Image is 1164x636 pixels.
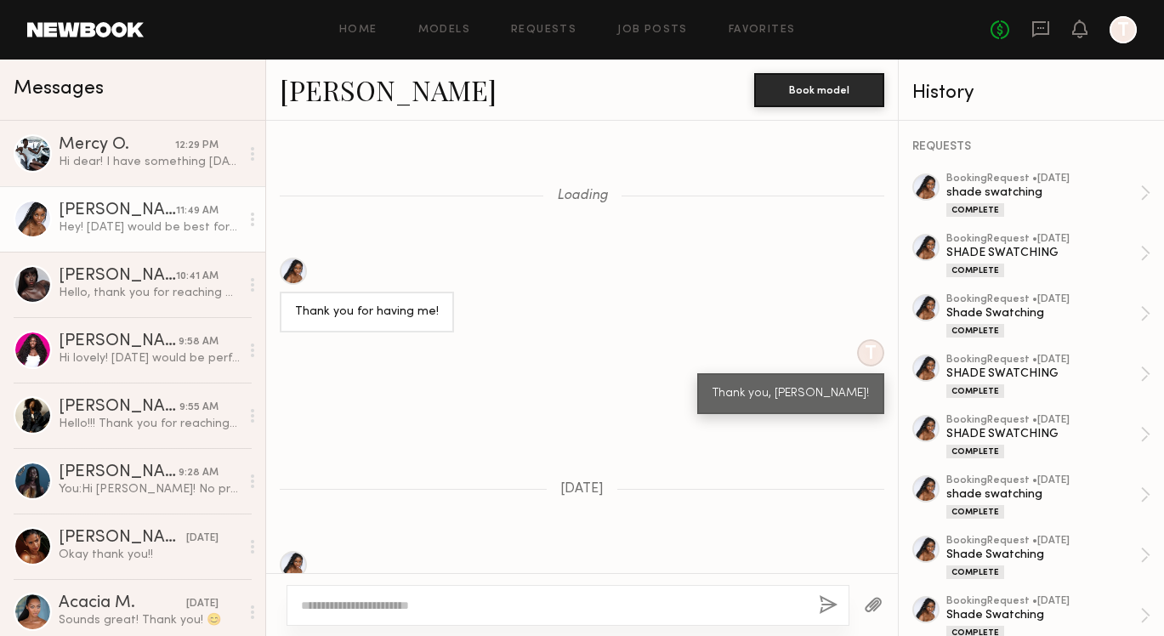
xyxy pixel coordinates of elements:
[59,595,186,612] div: Acacia M.
[59,612,240,628] div: Sounds great! Thank you! 😊
[295,303,439,322] div: Thank you for having me!
[946,264,1004,277] div: Complete
[179,400,219,416] div: 9:55 AM
[179,334,219,350] div: 9:58 AM
[946,445,1004,458] div: Complete
[59,416,240,432] div: Hello!!! Thank you for reaching out. I am available [DATE] or [DATE]. I just need to know the tim...
[946,294,1140,305] div: booking Request • [DATE]
[946,185,1140,201] div: shade swatching
[617,25,688,36] a: Job Posts
[59,285,240,301] div: Hello, thank you for reaching out! Unfortunately I’m out of town until [DATE]
[557,189,608,203] span: Loading
[946,173,1140,185] div: booking Request • [DATE]
[946,245,1140,261] div: SHADE SWATCHING
[339,25,378,36] a: Home
[280,71,497,108] a: [PERSON_NAME]
[176,203,219,219] div: 11:49 AM
[946,475,1150,519] a: bookingRequest •[DATE]shade swatchingComplete
[912,83,1150,103] div: History
[946,596,1140,607] div: booking Request • [DATE]
[59,481,240,497] div: You: Hi [PERSON_NAME]! No problem! We are planning another model shoot day for either [DATE] or [...
[59,350,240,366] div: Hi lovely! [DATE] would be perfect :)
[59,219,240,236] div: Hey! [DATE] would be best for me but I could make [DATE] work as well
[754,82,884,96] a: Book model
[946,324,1004,338] div: Complete
[946,536,1150,579] a: bookingRequest •[DATE]Shade SwatchingComplete
[946,415,1140,426] div: booking Request • [DATE]
[912,141,1150,153] div: REQUESTS
[176,269,219,285] div: 10:41 AM
[175,138,219,154] div: 12:29 PM
[946,547,1140,563] div: Shade Swatching
[59,137,175,154] div: Mercy O.
[560,482,604,497] span: [DATE]
[59,464,179,481] div: [PERSON_NAME]
[946,607,1140,623] div: Shade Swatching
[946,505,1004,519] div: Complete
[1110,16,1137,43] a: T
[946,426,1140,442] div: SHADE SWATCHING
[946,366,1140,382] div: SHADE SWATCHING
[186,596,219,612] div: [DATE]
[186,531,219,547] div: [DATE]
[59,530,186,547] div: [PERSON_NAME]
[59,154,240,170] div: Hi dear! I have something [DATE] until 3pm . [DATE] I’m available all day before 5pm.
[946,415,1150,458] a: bookingRequest •[DATE]SHADE SWATCHINGComplete
[946,536,1140,547] div: booking Request • [DATE]
[946,234,1150,277] a: bookingRequest •[DATE]SHADE SWATCHINGComplete
[59,399,179,416] div: [PERSON_NAME]
[946,294,1150,338] a: bookingRequest •[DATE]Shade SwatchingComplete
[946,486,1140,503] div: shade swatching
[59,202,176,219] div: [PERSON_NAME]
[729,25,796,36] a: Favorites
[946,203,1004,217] div: Complete
[14,79,104,99] span: Messages
[59,547,240,563] div: Okay thank you!!
[946,355,1140,366] div: booking Request • [DATE]
[946,355,1150,398] a: bookingRequest •[DATE]SHADE SWATCHINGComplete
[511,25,576,36] a: Requests
[418,25,470,36] a: Models
[946,384,1004,398] div: Complete
[179,465,219,481] div: 9:28 AM
[946,305,1140,321] div: Shade Swatching
[946,173,1150,217] a: bookingRequest •[DATE]shade swatchingComplete
[946,565,1004,579] div: Complete
[946,475,1140,486] div: booking Request • [DATE]
[946,234,1140,245] div: booking Request • [DATE]
[754,73,884,107] button: Book model
[713,384,869,404] div: Thank you, [PERSON_NAME]!
[59,333,179,350] div: [PERSON_NAME]
[59,268,176,285] div: [PERSON_NAME]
